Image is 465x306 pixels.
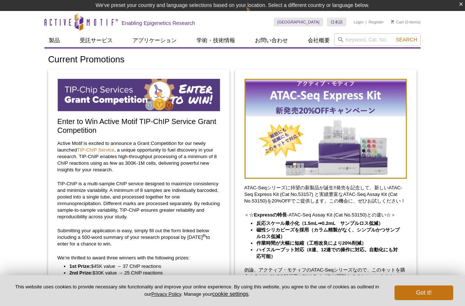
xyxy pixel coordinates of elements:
[192,33,239,47] a: 学術・技術情報
[391,18,421,26] li: (0 items)
[57,79,220,112] img: TIP-ChIP Service Grant Competition
[274,18,323,26] a: [GEOGRAPHIC_DATA]
[354,19,364,25] a: Login
[122,20,195,26] h2: Enabling Epigenetics Research
[57,181,220,220] p: TIP-ChIP is a multi-sample ChIP service designed to maximize consistency and minimize variability...
[256,221,383,226] strong: 反応スケール最小化（1.5mL⇒0.2mL サンプルロス低減）
[256,227,400,239] strong: 磁性シリカビーズを採用（カラム精製がなく、シンプルかつサンプルロス低減）
[244,79,407,179] img: Save on ATAC-Seq Kits
[69,263,91,269] strong: 1st Prize:
[244,267,407,280] p: 勿論、アクティブ・モティフのATAC-Seqシリーズなので、このキットを購入するだけでNGS解析用のDNAライブラリ調製までできちゃいます！
[44,33,64,47] a: 製品
[391,20,394,23] img: Your Cart
[246,6,265,23] img: Change Here
[57,117,220,135] h2: Enter to Win Active Motif TIP-ChIP Service Grant Competition
[77,147,115,153] a: TIP-ChIP Service
[48,55,417,65] h1: Current Promotions
[244,212,407,218] p: ＜☆ -ATAC-Seq Assay Kit (Cat No.53150)との違い☆＞
[303,33,334,47] a: 会社概要
[128,33,181,47] a: アプリケーション
[244,185,407,204] p: ATAC-Seqシリーズに待望の新製品が誕生‼発売を記念して、新しいATAC-Seq Express Kit (Cat No.53157) と実績豊富なATAC-Seq Assay Kit (C...
[203,233,206,237] sup: th
[69,270,213,276] li: $30K value → 25 ChIP reactions
[12,284,382,298] p: This website uses cookies to provide necessary site functionality and improve your online experie...
[396,37,417,43] span: Search
[368,19,383,25] a: Register
[391,19,404,25] a: Cart
[256,247,398,259] strong: ハイスループット対応（8連、12連での操作に対応。自動化にも対応可能）
[212,291,248,297] button: cookie settings
[327,18,346,26] a: 日本語
[69,263,213,270] li: $45K value → 37 ChIP reactions
[254,212,287,218] strong: Expressの特長
[256,240,366,246] strong: 作業時間が大幅に短縮（工程改良により20%削減）
[394,36,419,43] button: Search
[69,270,93,276] strong: 2nd Prize:
[365,18,367,26] li: |
[334,33,421,46] input: Keyword, Cat. No.
[394,285,453,300] button: Got it!
[57,227,220,247] p: Submitting your application is easy, simply fill out the form linked below including a 500-word s...
[75,33,117,47] a: 受託サービス
[151,291,181,297] a: Privacy Policy
[57,255,220,261] p: We’re thrilled to award three winners with the following prizes:
[250,33,292,47] a: お問い合わせ
[57,140,220,173] p: Active Motif is excited to announce a Grant Competition for our newly launched , a unique opportu...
